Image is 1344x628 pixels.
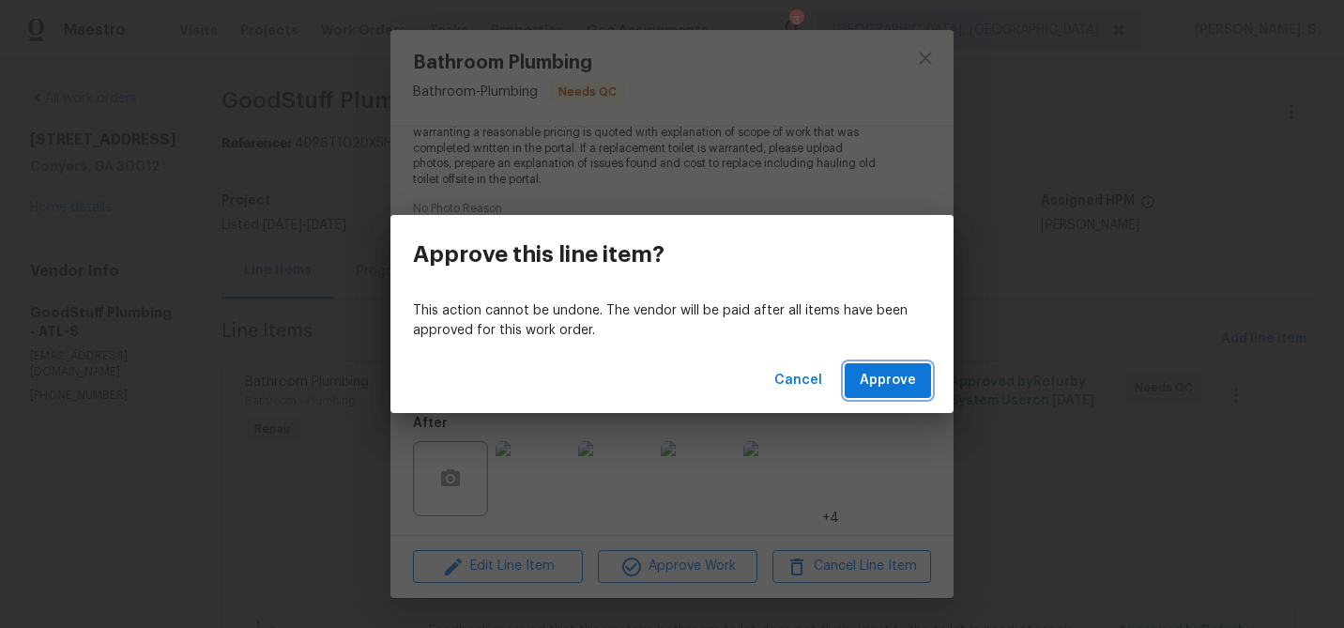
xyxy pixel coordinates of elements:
[413,301,931,341] p: This action cannot be undone. The vendor will be paid after all items have been approved for this...
[413,241,664,268] h3: Approve this line item?
[774,369,822,392] span: Cancel
[860,369,916,392] span: Approve
[845,363,931,398] button: Approve
[767,363,830,398] button: Cancel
